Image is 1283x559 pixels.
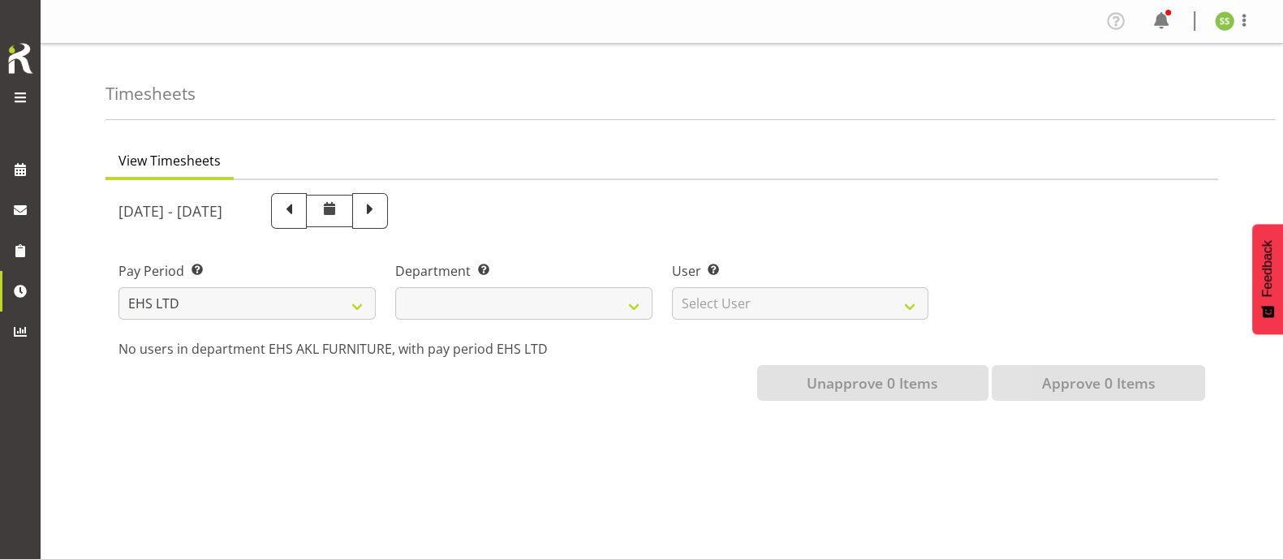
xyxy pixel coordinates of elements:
span: Feedback [1260,240,1275,297]
h4: Timesheets [105,84,196,103]
button: Approve 0 Items [992,365,1205,401]
h5: [DATE] - [DATE] [118,202,222,220]
span: Unapprove 0 Items [807,372,938,393]
button: Unapprove 0 Items [757,365,988,401]
span: View Timesheets [118,151,221,170]
span: Approve 0 Items [1041,372,1155,393]
label: User [672,261,929,281]
button: Feedback - Show survey [1252,224,1283,334]
label: Department [395,261,652,281]
label: Pay Period [118,261,376,281]
p: No users in department EHS AKL FURNITURE, with pay period EHS LTD [118,339,1205,359]
img: Rosterit icon logo [4,41,37,76]
img: sivanila-sapati8639.jpg [1215,11,1234,31]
